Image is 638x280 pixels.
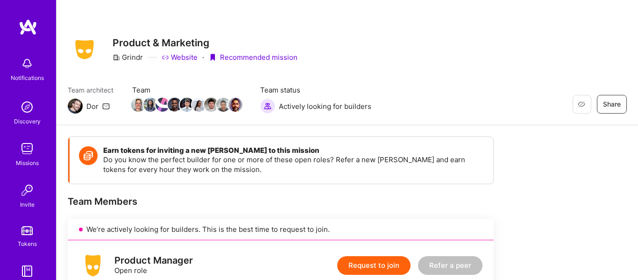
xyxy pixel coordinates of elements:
div: Discovery [14,116,41,126]
div: Notifications [11,73,44,83]
a: Team Member Avatar [205,97,217,113]
img: teamwork [18,139,36,158]
span: Team status [260,85,371,95]
div: Team Members [68,195,494,208]
span: Share [603,100,621,109]
button: Share [597,95,627,114]
h4: Earn tokens for inviting a new [PERSON_NAME] to this mission [103,146,484,155]
i: icon CompanyGray [113,54,120,61]
img: Team Member Avatar [216,98,230,112]
a: Team Member Avatar [169,97,181,113]
img: Team Member Avatar [131,98,145,112]
button: Refer a peer [418,256,482,275]
img: Team Member Avatar [192,98,206,112]
div: We’re actively looking for builders. This is the best time to request to join. [68,219,494,240]
div: Open role [114,256,193,275]
div: Missions [16,158,39,168]
img: Team Member Avatar [168,98,182,112]
span: Team [132,85,241,95]
i: icon Mail [102,102,110,110]
img: logo [19,19,37,36]
img: Actively looking for builders [260,99,275,114]
div: · [202,52,204,62]
i: icon EyeClosed [578,101,585,108]
img: Team Member Avatar [228,98,242,112]
span: Actively looking for builders [279,101,371,111]
i: icon PurpleRibbon [209,54,216,61]
a: Website [162,52,198,62]
div: Tokens [18,239,37,249]
h3: Product & Marketing [113,37,298,49]
img: tokens [21,226,33,235]
img: Token icon [79,146,98,165]
div: Invite [20,200,35,209]
img: Team Architect [68,99,83,114]
img: Invite [18,181,36,200]
div: Recommended mission [209,52,298,62]
img: Team Member Avatar [180,98,194,112]
img: logo [79,251,107,280]
div: Dor [86,101,99,111]
img: Company Logo [68,37,101,62]
img: discovery [18,98,36,116]
div: Grindr [113,52,143,62]
img: Team Member Avatar [204,98,218,112]
a: Team Member Avatar [217,97,229,113]
a: Team Member Avatar [144,97,156,113]
a: Team Member Avatar [229,97,241,113]
div: Product Manager [114,256,193,266]
a: Team Member Avatar [156,97,169,113]
a: Team Member Avatar [132,97,144,113]
p: Do you know the perfect builder for one or more of these open roles? Refer a new [PERSON_NAME] an... [103,155,484,174]
button: Request to join [337,256,411,275]
a: Team Member Avatar [193,97,205,113]
a: Team Member Avatar [181,97,193,113]
span: Team architect [68,85,113,95]
img: Team Member Avatar [156,98,170,112]
img: bell [18,54,36,73]
img: Team Member Avatar [143,98,157,112]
